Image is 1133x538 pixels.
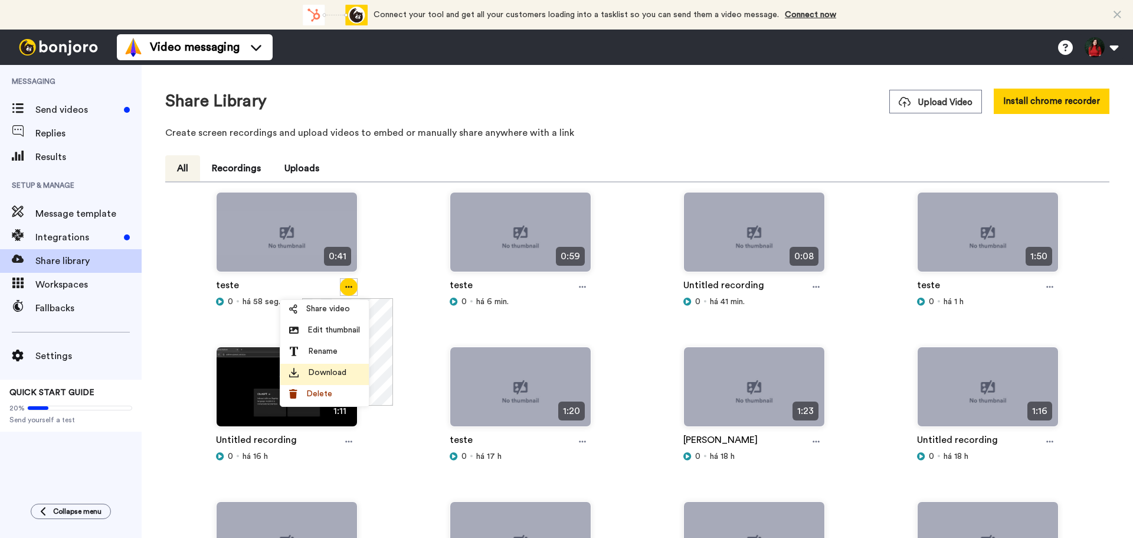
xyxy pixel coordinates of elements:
span: 1:23 [793,402,818,420]
span: Send videos [35,103,119,117]
button: All [165,155,200,181]
button: Install chrome recorder [994,89,1109,114]
span: Integrations [35,230,119,244]
span: Upload Video [899,96,972,109]
span: Settings [35,349,142,363]
div: há 6 min. [450,296,591,308]
span: Workspaces [35,278,142,292]
button: Uploads [273,155,331,181]
button: Collapse menu [31,504,111,519]
span: 20% [9,403,25,413]
div: há 58 seg. [216,296,358,308]
span: Collapse menu [53,507,101,516]
span: QUICK START GUIDE [9,389,94,397]
img: bj-logo-header-white.svg [14,39,103,56]
img: no-thumbnail.jpg [684,193,824,282]
img: 0fc1f4aa-4792-4101-9847-be20b474a248_thumbnail_source_1756241260.jpg [217,347,357,436]
span: Send yourself a test [9,415,132,425]
span: Connect your tool and get all your customers loading into a tasklist so you can send them a video... [374,11,779,19]
span: 1:20 [558,402,585,420]
span: Download [308,367,346,379]
div: animation [303,5,368,25]
img: no-thumbnail.jpg [684,347,824,436]
a: teste [216,278,239,296]
p: Create screen recordings and upload videos to embed or manually share anywhere with a link [165,126,1109,140]
span: Message template [35,207,142,221]
span: 0 [929,451,934,462]
button: Recordings [200,155,273,181]
span: Results [35,150,142,164]
a: teste [917,278,940,296]
div: há 1 h [917,296,1059,308]
div: há 41 min. [683,296,825,308]
img: no-thumbnail.jpg [450,347,591,436]
span: 1:11 [329,402,351,420]
span: Rename [308,345,338,357]
span: 1:16 [1027,402,1052,420]
span: Delete [306,388,332,400]
a: teste [450,278,473,296]
div: há 18 h [917,451,1059,462]
span: 0 [228,296,233,308]
h1: Share Library [165,92,267,110]
span: Share library [35,254,142,268]
a: Untitled recording [917,433,998,451]
span: 0:59 [556,247,585,266]
a: [PERSON_NAME] [683,433,758,451]
a: teste [450,433,473,451]
span: 0 [695,296,700,308]
div: há 16 h [216,451,358,462]
span: Fallbacks [35,301,142,315]
a: Connect now [785,11,836,19]
a: Untitled recording [216,433,297,451]
span: 0 [695,451,700,462]
a: Untitled recording [683,278,764,296]
img: no-thumbnail.jpg [918,193,1058,282]
span: Video messaging [150,39,240,56]
span: 0 [929,296,934,308]
img: no-thumbnail.jpg [450,193,591,282]
div: há 18 h [683,451,825,462]
span: 0:41 [324,247,351,266]
span: 0:08 [790,247,818,266]
span: 0 [228,451,233,462]
img: vm-color.svg [124,38,143,57]
img: no-thumbnail.jpg [217,193,357,282]
img: no-thumbnail.jpg [918,347,1058,436]
span: 0 [461,296,467,308]
span: Edit thumbnail [307,324,360,336]
span: Share video [306,303,350,315]
span: Replies [35,126,142,141]
div: há 17 h [450,451,591,462]
span: 0 [461,451,467,462]
span: 1:50 [1026,247,1052,266]
button: Upload Video [889,90,982,113]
